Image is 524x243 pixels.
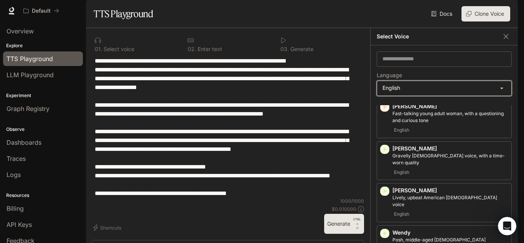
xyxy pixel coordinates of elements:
p: Default [32,8,51,14]
p: Generate [289,46,313,52]
p: Enter text [196,46,222,52]
p: 0 2 . [188,46,196,52]
button: GenerateCTRL +⏎ [324,214,364,234]
a: Docs [430,6,455,21]
p: [PERSON_NAME] [392,102,508,110]
p: 0 3 . [280,46,289,52]
span: English [392,210,411,219]
p: 1000 / 1000 [340,198,364,204]
p: Select voice [102,46,134,52]
p: Gravelly male voice, with a time-worn quality [392,152,508,166]
p: 0 1 . [95,46,102,52]
p: Lively, upbeat American male voice [392,194,508,208]
span: English [392,126,411,135]
p: Fast-talking young adult woman, with a questioning and curious tone [392,110,508,124]
div: English [377,81,511,96]
button: Shortcuts [92,222,124,234]
h1: TTS Playground [94,6,153,21]
p: [PERSON_NAME] [392,145,508,152]
p: Language [377,73,402,78]
p: [PERSON_NAME] [392,187,508,194]
iframe: Intercom live chat [498,217,516,235]
p: $ 0.010000 [332,206,356,212]
button: Clone Voice [461,6,510,21]
button: All workspaces [20,3,63,18]
span: English [392,168,411,177]
p: Wendy [392,229,508,236]
p: ⏎ [353,217,361,231]
p: CTRL + [353,217,361,226]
